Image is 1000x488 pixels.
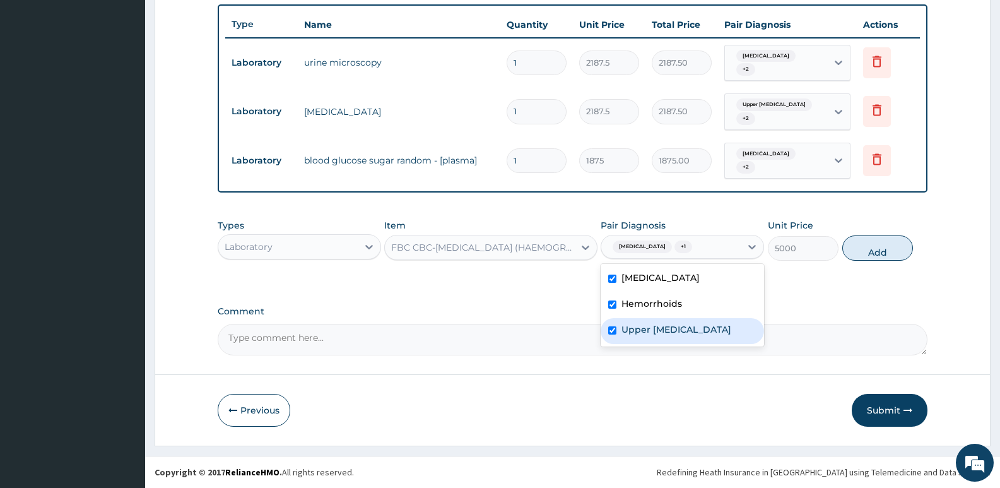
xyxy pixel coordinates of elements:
th: Quantity [500,12,573,37]
span: Upper [MEDICAL_DATA] [736,98,812,111]
th: Type [225,13,298,36]
span: + 2 [736,161,755,174]
button: Add [842,235,913,261]
span: [MEDICAL_DATA] [736,148,796,160]
footer: All rights reserved. [145,456,1000,488]
span: [MEDICAL_DATA] [613,241,672,253]
span: [MEDICAL_DATA] [736,50,796,62]
div: Redefining Heath Insurance in [GEOGRAPHIC_DATA] using Telemedicine and Data Science! [657,466,991,479]
span: + 2 [736,63,755,76]
strong: Copyright © 2017 . [155,467,282,478]
td: Laboratory [225,51,298,74]
th: Pair Diagnosis [718,12,857,37]
img: d_794563401_company_1708531726252_794563401 [23,63,51,95]
span: We're online! [73,159,174,287]
label: Item [384,219,406,232]
label: [MEDICAL_DATA] [621,271,700,284]
th: Actions [857,12,920,37]
th: Name [298,12,500,37]
td: [MEDICAL_DATA] [298,99,500,124]
button: Submit [852,394,927,427]
th: Total Price [645,12,718,37]
td: urine microscopy [298,50,500,75]
textarea: Type your message and hit 'Enter' [6,345,240,389]
label: Hemorrhoids [621,297,682,310]
span: + 1 [674,241,692,253]
div: Laboratory [225,241,273,253]
th: Unit Price [573,12,645,37]
div: Chat with us now [66,71,212,87]
td: Laboratory [225,149,298,172]
label: Unit Price [768,219,813,232]
span: + 2 [736,112,755,125]
button: Previous [218,394,290,427]
td: Laboratory [225,100,298,123]
label: Upper [MEDICAL_DATA] [621,323,731,336]
td: blood glucose sugar random - [plasma] [298,148,500,173]
a: RelianceHMO [225,467,279,478]
label: Pair Diagnosis [601,219,666,232]
div: FBC CBC-[MEDICAL_DATA] (HAEMOGRAM) - [BLOOD] [391,241,575,254]
label: Comment [218,306,927,317]
div: Minimize live chat window [207,6,237,37]
label: Types [218,220,244,231]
